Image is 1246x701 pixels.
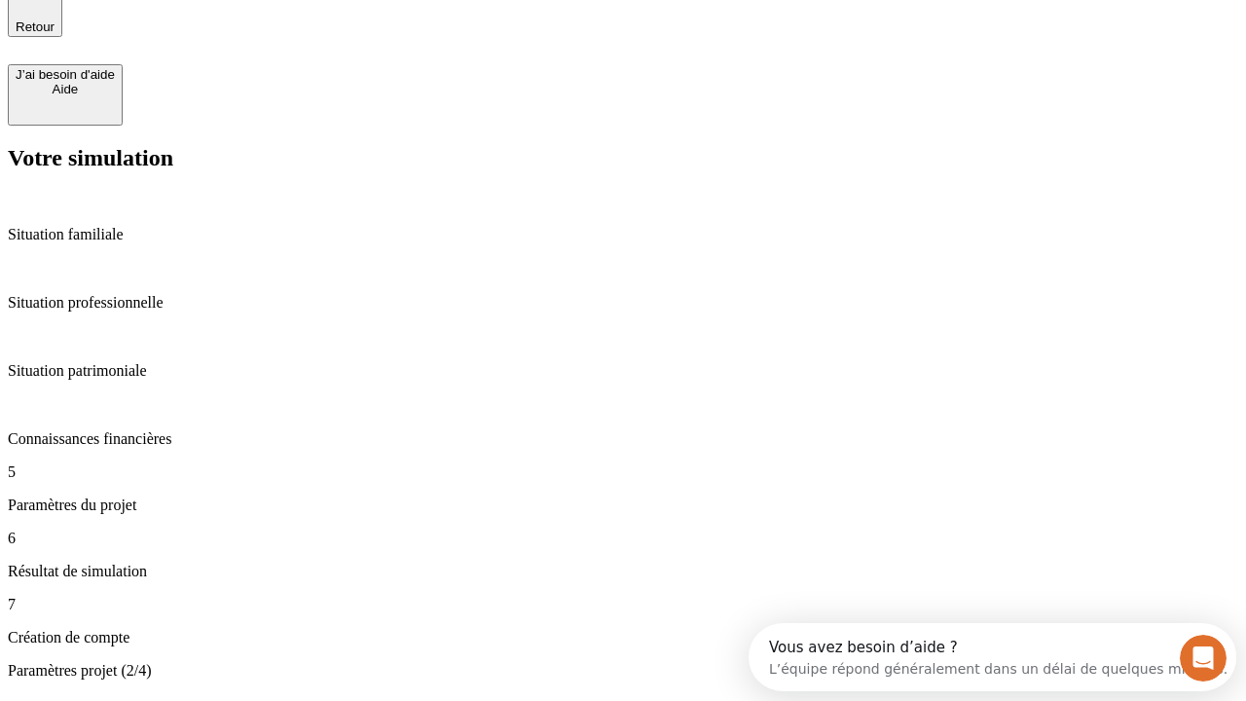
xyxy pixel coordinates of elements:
p: Situation patrimoniale [8,362,1238,380]
p: Paramètres du projet [8,497,1238,514]
div: Aide [16,82,115,96]
p: 7 [8,596,1238,613]
p: Connaissances financières [8,430,1238,448]
div: Ouvrir le Messenger Intercom [8,8,536,61]
button: J’ai besoin d'aideAide [8,64,123,126]
p: Situation professionnelle [8,294,1238,312]
h2: Votre simulation [8,145,1238,171]
iframe: Intercom live chat discovery launcher [749,623,1236,691]
div: Vous avez besoin d’aide ? [20,17,479,32]
iframe: Intercom live chat [1180,635,1227,682]
p: 5 [8,463,1238,481]
p: Création de compte [8,629,1238,646]
p: Paramètres projet (2/4) [8,662,1238,680]
p: Situation familiale [8,226,1238,243]
p: 6 [8,530,1238,547]
div: L’équipe répond généralement dans un délai de quelques minutes. [20,32,479,53]
span: Retour [16,19,55,34]
div: J’ai besoin d'aide [16,67,115,82]
p: Résultat de simulation [8,563,1238,580]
